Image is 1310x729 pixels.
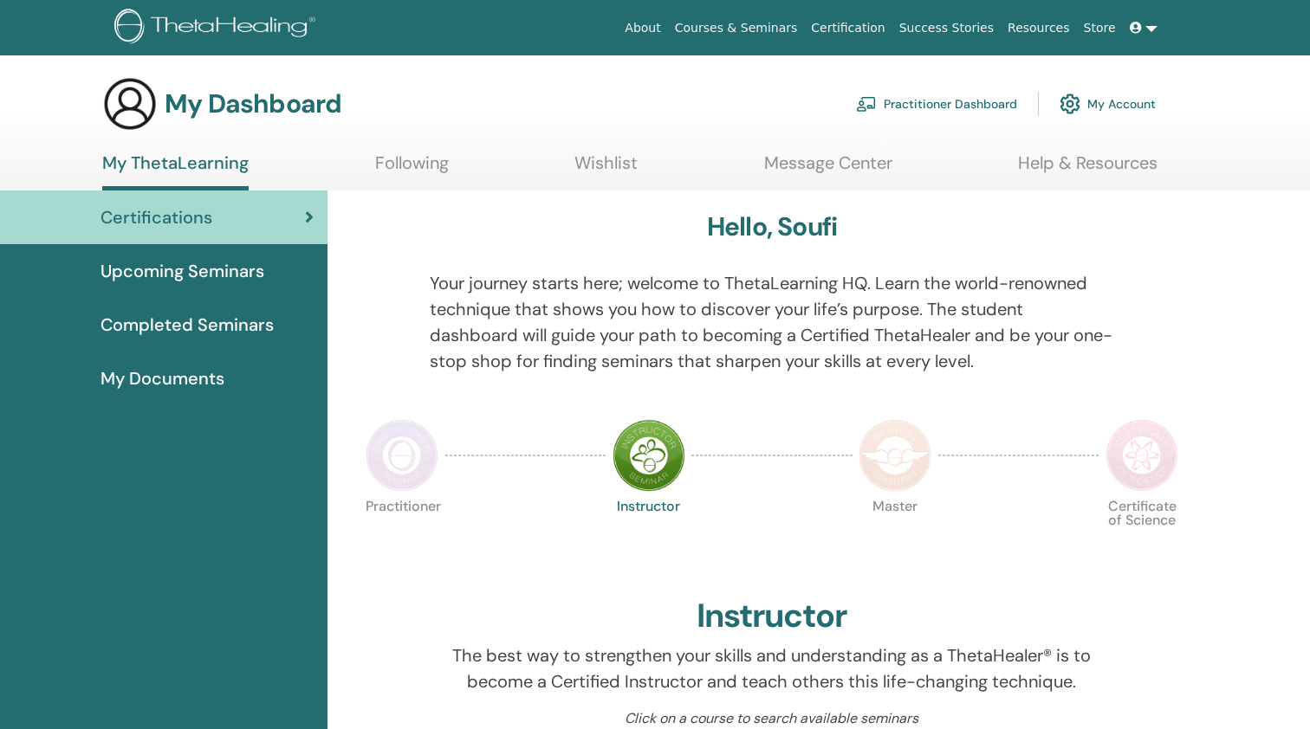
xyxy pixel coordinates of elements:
[697,597,848,636] h2: Instructor
[366,419,438,492] img: Practitioner
[102,152,249,190] a: My ThetaLearning
[1001,12,1077,44] a: Resources
[1106,419,1178,492] img: Certificate of Science
[613,419,685,492] img: Instructor
[1077,12,1123,44] a: Store
[1106,500,1178,572] p: Certificate of Science
[101,258,264,284] span: Upcoming Seminars
[856,85,1017,123] a: Practitioner Dashboard
[574,152,638,186] a: Wishlist
[101,204,212,230] span: Certifications
[430,708,1114,729] p: Click on a course to search available seminars
[165,88,341,119] h3: My Dashboard
[114,9,321,48] img: logo.png
[859,419,931,492] img: Master
[613,500,685,572] p: Instructor
[618,12,667,44] a: About
[102,76,158,132] img: generic-user-icon.jpg
[856,96,877,112] img: chalkboard-teacher.svg
[375,152,449,186] a: Following
[1018,152,1158,186] a: Help & Resources
[707,211,837,242] h3: Hello, Soufi
[804,12,892,44] a: Certification
[366,500,438,572] p: Practitioner
[668,12,805,44] a: Courses & Seminars
[764,152,892,186] a: Message Center
[859,500,931,572] p: Master
[1060,89,1080,119] img: cog.svg
[892,12,1001,44] a: Success Stories
[101,312,274,338] span: Completed Seminars
[1060,85,1156,123] a: My Account
[430,642,1114,694] p: The best way to strengthen your skills and understanding as a ThetaHealer® is to become a Certifi...
[430,270,1114,374] p: Your journey starts here; welcome to ThetaLearning HQ. Learn the world-renowned technique that sh...
[101,365,224,391] span: My Documents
